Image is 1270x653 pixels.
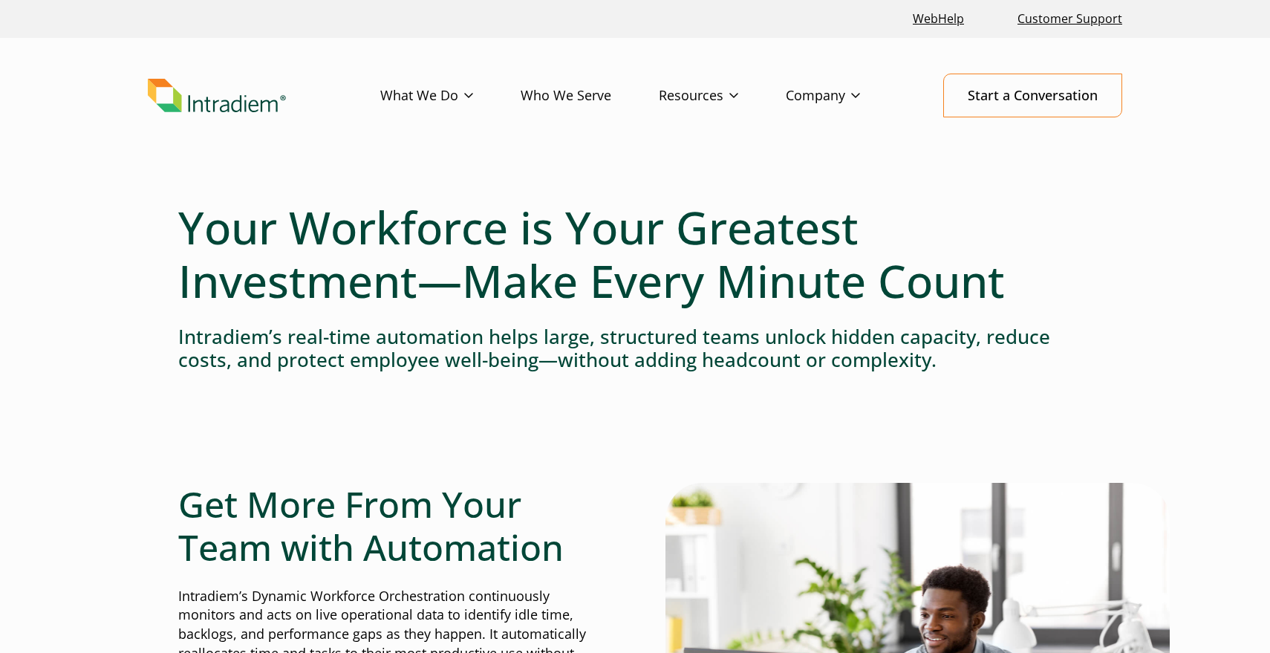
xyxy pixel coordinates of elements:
a: Who We Serve [521,74,659,117]
h2: Get More From Your Team with Automation [178,483,605,568]
img: Intradiem [148,79,286,113]
h4: Intradiem’s real-time automation helps large, structured teams unlock hidden capacity, reduce cos... [178,325,1092,371]
a: What We Do [380,74,521,117]
a: Link to homepage of Intradiem [148,79,380,113]
a: Start a Conversation [943,74,1122,117]
h1: Your Workforce is Your Greatest Investment—Make Every Minute Count [178,201,1092,308]
a: Resources [659,74,786,117]
a: Company [786,74,908,117]
a: Link opens in a new window [907,3,970,35]
a: Customer Support [1012,3,1128,35]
